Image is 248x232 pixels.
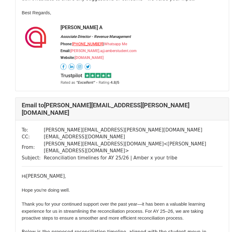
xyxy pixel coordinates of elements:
img: ADKq_NaVs2uw84pzU8d6AMpqFKCJUmHAONZExiM6W8DILnxA0eG78PVZVmaNmsh-JrK-nYEA6J8J9OwUzA8wm3P4Oj4ttlQ1a... [77,64,83,70]
h4: Email to [PERSON_NAME][EMAIL_ADDRESS][PERSON_NAME][DOMAIN_NAME] [22,101,223,116]
div: [PERSON_NAME] [22,173,223,180]
img: amberstudent.com [25,26,46,48]
font: Hope you're doing well. Thank you for your continued support over the past year—it has been a val... [22,187,205,221]
span: , [65,173,66,179]
div: [PERSON_NAME] A [60,24,136,34]
font: Best Regards, [22,10,51,15]
img: ADKq_NYx5d3J1w9DFpe1h6DJHjdvSk3IvZLrPjp4Ai2bjvCUqH5aOfU9cpL7gcS5Z6_jDSFO1pd3pL0WbidpJnik3Sf9ZGlI0... [85,64,91,70]
td: Subject: [22,154,44,162]
a: [PERSON_NAME].a@amberstudent.com [70,49,136,53]
div: Email: [60,48,136,55]
div: Website: [60,55,136,64]
u: [PHONE_NUMBER] [72,42,103,46]
td: [PERSON_NAME][EMAIL_ADDRESS][DOMAIN_NAME] < [PERSON_NAME][EMAIL_ADDRESS][DOMAIN_NAME] > [44,141,223,154]
td: To: [22,127,44,134]
iframe: Chat Widget [217,202,248,232]
font: Hi [22,173,26,179]
a: Whatsapp Me [104,42,127,46]
img: ADKq_NbaclZuZ2DrUT8VpTnJy3AKOoxf3xU2GIVMYCkAOe-234TKHigSg_WZMhAKcu4B2FkxTkIz3WP_eJyRYa3S4PszMqcMr... [60,72,120,85]
td: [EMAIL_ADDRESS][DOMAIN_NAME] [44,133,223,141]
div: Phone: | [60,41,136,48]
div: Associate Director - Revenue Management [60,34,136,41]
img: ADKq_NYHcFLv-j6hdncMgcJYdZkz7FXWwawux0VPffrgFEd7nv1gRJ_8sXq8jEor62ZMRBGmcWboX_g_9AjFxrsl5mGDyGgsk... [69,64,75,70]
td: From: [22,141,44,154]
td: CC: [22,133,44,141]
td: Reconciliation timelines for AY 25/26 | Amber x your tribe [44,154,223,162]
td: [PERSON_NAME][EMAIL_ADDRESS][PERSON_NAME][DOMAIN_NAME] [44,127,223,134]
a: [DOMAIN_NAME] [75,56,104,60]
img: ADKq_NabAFgFSB00OHK2k6qsHJpPaKl0gIyxuqcIFLa9t3CwQ8B-xQYGZ-64uOBdxdMq9a9mPiJhvXWwQZQMw52vLHobF7gZC... [60,64,67,70]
